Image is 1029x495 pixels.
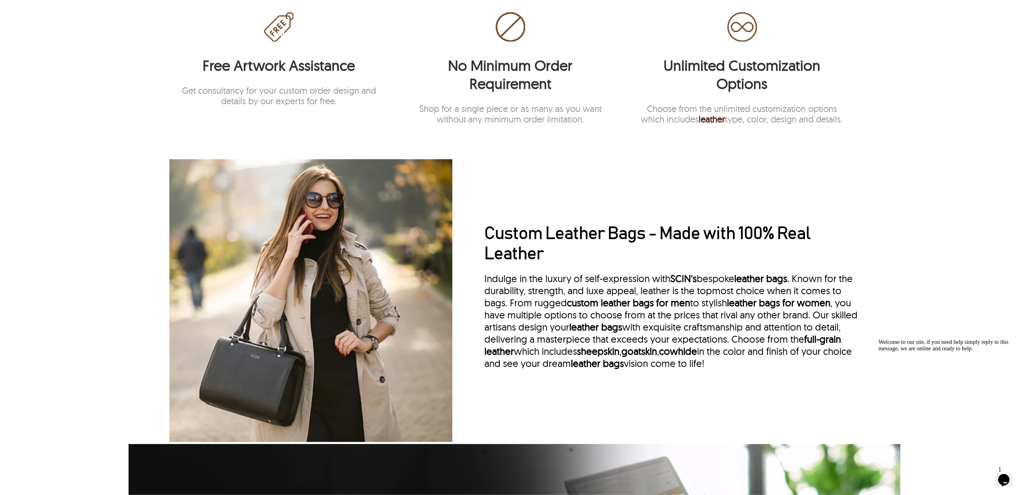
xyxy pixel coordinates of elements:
[3,3,149,16] div: Welcome to our site, if you need help simply reply to this message, we are online and ready to help.
[264,12,294,42] img: free-design-assistannce
[727,12,757,42] img: unlimited-customization-options
[175,85,383,107] p: Get consultancy for your custom order design and details by our experts for free.
[485,333,841,357] a: full-grain leather
[638,103,846,125] p: Choose from the unlimited customization options which includes type, color, design and details.
[485,272,862,369] div: Indulge in the luxury of self-expression with bespoke . Known for the durability, strength, and l...
[699,114,725,125] a: leather
[659,345,697,357] a: cowhide
[169,159,452,442] img: custom leather bags
[495,12,526,42] img: no-minimum-quantity
[671,272,697,284] a: SCIN's
[406,103,615,125] p: Shop for a single piece or as many as you want without any minimum order limitation.
[577,345,620,357] a: sheepskin
[175,56,383,74] h3: Free Artwork Assistance
[727,297,831,309] a: leather bags for women
[638,56,846,93] h3: Unlimited Customization Options
[567,297,691,309] strong: custom leather bags for men
[735,272,788,284] a: leather bags
[406,56,615,93] h3: No Minimum Order Requirement
[485,224,862,264] h2: Custom Leather Bags - Made with 100% Real Leather
[875,336,1021,459] iframe: chat widget
[3,3,133,16] span: Welcome to our site, if you need help simply reply to this message, we are online and ready to help.
[995,463,1021,487] iframe: chat widget
[571,357,624,369] a: leather bags
[622,345,657,357] a: goatskin
[570,321,623,333] a: leather bags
